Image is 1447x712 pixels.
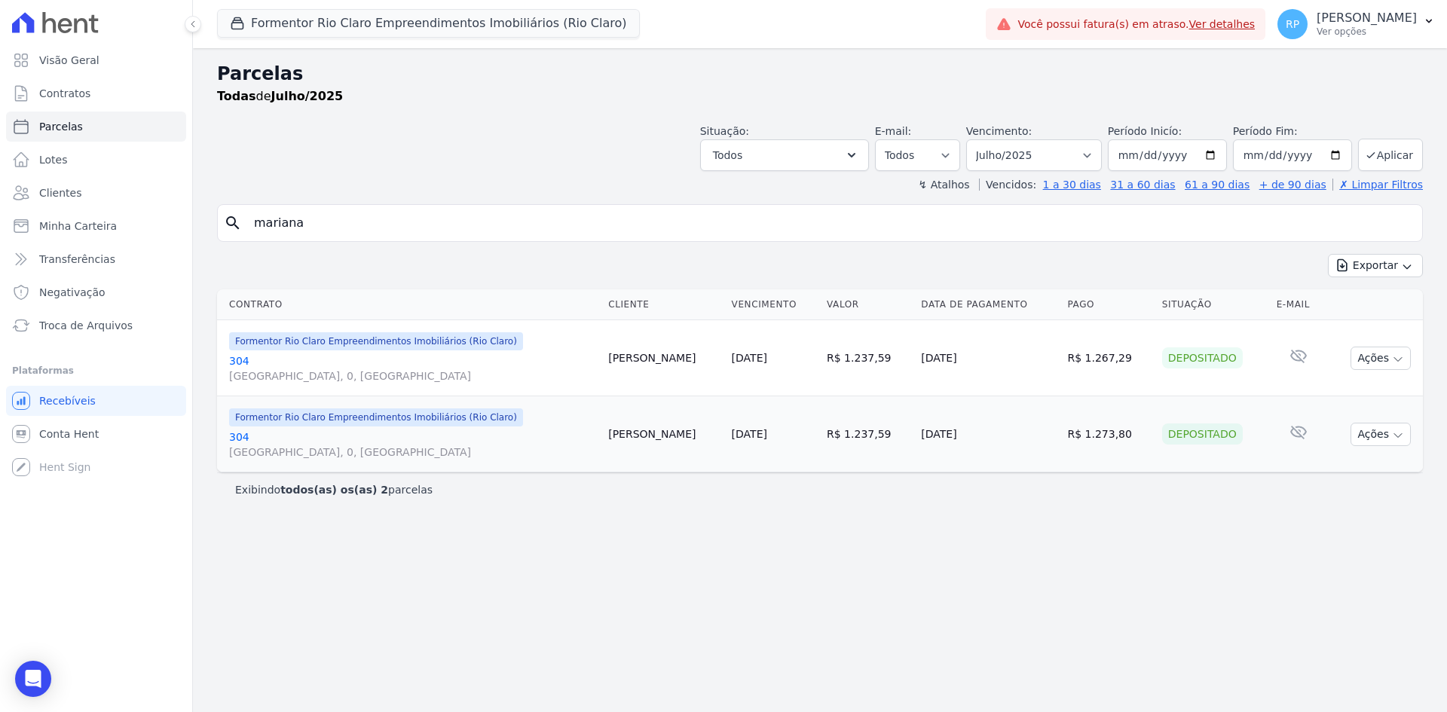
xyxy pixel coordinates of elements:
[6,178,186,208] a: Clientes
[6,211,186,241] a: Minha Carteira
[217,9,640,38] button: Formentor Rio Claro Empreendimentos Imobiliários (Rio Claro)
[821,396,915,472] td: R$ 1.237,59
[918,179,969,191] label: ↯ Atalhos
[1043,179,1101,191] a: 1 a 30 dias
[245,208,1416,238] input: Buscar por nome do lote ou do cliente
[1351,347,1411,370] button: Ações
[229,353,596,384] a: 304[GEOGRAPHIC_DATA], 0, [GEOGRAPHIC_DATA]
[979,179,1036,191] label: Vencidos:
[15,661,51,697] div: Open Intercom Messenger
[6,145,186,175] a: Lotes
[915,289,1061,320] th: Data de Pagamento
[6,45,186,75] a: Visão Geral
[1062,396,1156,472] td: R$ 1.273,80
[1328,254,1423,277] button: Exportar
[229,445,596,460] span: [GEOGRAPHIC_DATA], 0, [GEOGRAPHIC_DATA]
[6,310,186,341] a: Troca de Arquivos
[39,53,99,68] span: Visão Geral
[271,89,344,103] strong: Julho/2025
[1317,11,1417,26] p: [PERSON_NAME]
[1189,18,1256,30] a: Ver detalhes
[1265,3,1447,45] button: RP [PERSON_NAME] Ver opções
[1156,289,1271,320] th: Situação
[1259,179,1326,191] a: + de 90 dias
[700,139,869,171] button: Todos
[6,112,186,142] a: Parcelas
[6,78,186,108] a: Contratos
[1351,423,1411,446] button: Ações
[1317,26,1417,38] p: Ver opções
[39,252,115,267] span: Transferências
[39,393,96,408] span: Recebíveis
[602,320,725,396] td: [PERSON_NAME]
[39,119,83,134] span: Parcelas
[39,426,99,442] span: Conta Hent
[39,285,106,300] span: Negativação
[821,320,915,396] td: R$ 1.237,59
[915,320,1061,396] td: [DATE]
[732,428,767,440] a: [DATE]
[602,396,725,472] td: [PERSON_NAME]
[1062,289,1156,320] th: Pago
[229,429,596,460] a: 304[GEOGRAPHIC_DATA], 0, [GEOGRAPHIC_DATA]
[1162,423,1243,445] div: Depositado
[217,60,1423,87] h2: Parcelas
[217,89,256,103] strong: Todas
[6,277,186,307] a: Negativação
[1017,17,1255,32] span: Você possui fatura(s) em atraso.
[1062,320,1156,396] td: R$ 1.267,29
[39,86,90,101] span: Contratos
[12,362,180,380] div: Plataformas
[229,332,523,350] span: Formentor Rio Claro Empreendimentos Imobiliários (Rio Claro)
[6,244,186,274] a: Transferências
[915,396,1061,472] td: [DATE]
[39,152,68,167] span: Lotes
[1162,347,1243,368] div: Depositado
[1358,139,1423,171] button: Aplicar
[229,368,596,384] span: [GEOGRAPHIC_DATA], 0, [GEOGRAPHIC_DATA]
[1233,124,1352,139] label: Período Fim:
[1271,289,1326,320] th: E-mail
[280,484,388,496] b: todos(as) os(as) 2
[700,125,749,137] label: Situação:
[39,318,133,333] span: Troca de Arquivos
[726,289,821,320] th: Vencimento
[1108,125,1182,137] label: Período Inicío:
[602,289,725,320] th: Cliente
[217,289,602,320] th: Contrato
[1110,179,1175,191] a: 31 a 60 dias
[1286,19,1299,29] span: RP
[875,125,912,137] label: E-mail:
[39,185,81,200] span: Clientes
[39,218,117,234] span: Minha Carteira
[1332,179,1423,191] a: ✗ Limpar Filtros
[224,214,242,232] i: search
[732,352,767,364] a: [DATE]
[713,146,742,164] span: Todos
[1185,179,1250,191] a: 61 a 90 dias
[6,419,186,449] a: Conta Hent
[217,87,343,105] p: de
[229,408,523,426] span: Formentor Rio Claro Empreendimentos Imobiliários (Rio Claro)
[821,289,915,320] th: Valor
[6,386,186,416] a: Recebíveis
[235,482,433,497] p: Exibindo parcelas
[966,125,1032,137] label: Vencimento:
